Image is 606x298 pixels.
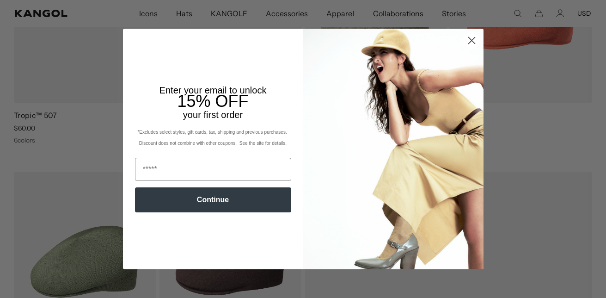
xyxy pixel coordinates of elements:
[159,85,267,95] span: Enter your email to unlock
[177,92,248,111] span: 15% OFF
[135,187,291,212] button: Continue
[135,158,291,181] input: Email
[464,32,480,49] button: Close dialog
[183,110,243,120] span: your first order
[303,29,484,269] img: 93be19ad-e773-4382-80b9-c9d740c9197f.jpeg
[137,130,288,146] span: *Excludes select styles, gift cards, tax, shipping and previous purchases. Discount does not comb...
